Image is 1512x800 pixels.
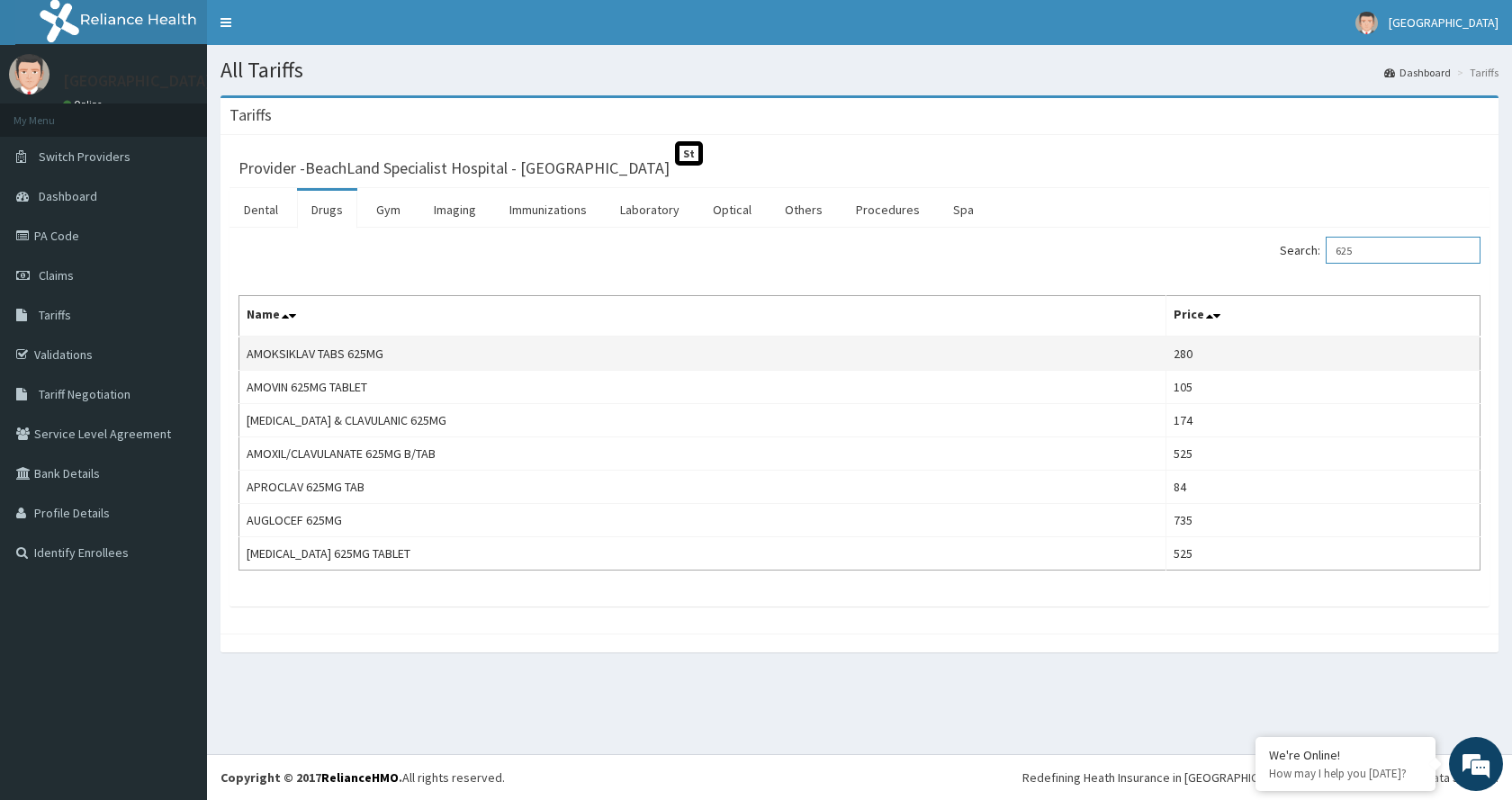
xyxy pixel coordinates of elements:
a: Online [63,98,106,111]
span: Switch Providers [39,148,130,165]
a: Gym [362,191,415,229]
a: Spa [939,191,988,229]
td: 174 [1165,404,1480,437]
div: We're Online! [1269,747,1422,763]
td: [MEDICAL_DATA] 625MG TABLET [239,537,1166,571]
div: Minimize live chat window [295,9,338,52]
div: Chat with us now [94,101,302,124]
strong: Copyright © 2017 . [220,769,402,786]
span: Tariff Negotiation [39,386,130,402]
label: Search: [1280,237,1480,264]
a: Laboratory [606,191,694,229]
p: How may I help you today? [1269,766,1422,781]
td: AUGLOCEF 625MG [239,504,1166,537]
a: Imaging [419,191,490,229]
td: 525 [1165,537,1480,571]
span: Claims [39,267,74,283]
input: Search: [1326,237,1480,264]
div: Redefining Heath Insurance in [GEOGRAPHIC_DATA] using Telemedicine and Data Science! [1022,769,1498,787]
a: Dashboard [1384,65,1451,80]
td: APROCLAV 625MG TAB [239,471,1166,504]
a: RelianceHMO [321,769,399,786]
h3: Tariffs [229,107,272,123]
a: Others [770,191,837,229]
td: 525 [1165,437,1480,471]
td: 105 [1165,371,1480,404]
span: Dashboard [39,188,97,204]
p: [GEOGRAPHIC_DATA] [63,73,211,89]
a: Dental [229,191,292,229]
a: Immunizations [495,191,601,229]
h1: All Tariffs [220,58,1498,82]
span: Tariffs [39,307,71,323]
img: d_794563401_company_1708531726252_794563401 [33,90,73,135]
td: 735 [1165,504,1480,537]
td: AMOKSIKLAV TABS 625MG [239,337,1166,371]
td: AMOXIL/CLAVULANATE 625MG B/TAB [239,437,1166,471]
a: Drugs [297,191,357,229]
footer: All rights reserved. [207,754,1512,800]
img: User Image [1355,12,1378,34]
a: Procedures [841,191,934,229]
textarea: Type your message and hit 'Enter' [9,491,343,554]
th: Price [1165,296,1480,337]
td: 280 [1165,337,1480,371]
h3: Provider - BeachLand Specialist Hospital - [GEOGRAPHIC_DATA] [238,160,670,176]
td: [MEDICAL_DATA] & CLAVULANIC 625MG [239,404,1166,437]
th: Name [239,296,1166,337]
li: Tariffs [1453,65,1498,80]
a: Optical [698,191,766,229]
span: [GEOGRAPHIC_DATA] [1389,14,1498,31]
span: St [675,141,703,166]
td: AMOVIN 625MG TABLET [239,371,1166,404]
span: We're online! [104,227,248,409]
img: User Image [9,54,49,94]
td: 84 [1165,471,1480,504]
